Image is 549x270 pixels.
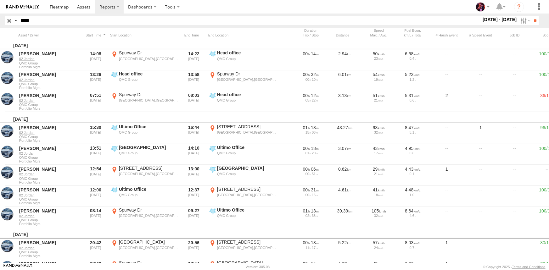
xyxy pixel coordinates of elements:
[217,98,277,102] div: QMC Group
[364,78,394,81] div: 19
[110,124,179,143] label: Click to View Event Location
[364,146,394,151] div: 43
[296,51,326,57] div: [856s] 19/08/2025 14:08 - 19/08/2025 14:22
[208,50,277,69] label: Click to View Event Location
[19,78,80,82] a: 02 Jordan
[217,130,277,135] div: [GEOGRAPHIC_DATA],[GEOGRAPHIC_DATA]
[84,33,108,37] div: Click to Sort
[182,71,206,91] div: 13:58 [DATE]
[110,165,179,185] label: Click to View Event Location
[19,103,80,107] span: QMC Group
[312,214,318,218] span: 38
[19,261,80,267] div: [PERSON_NAME]
[481,16,518,23] label: [DATE] - [DATE]
[246,265,270,269] div: Version: 305.03
[119,71,178,77] div: Head office
[329,165,361,185] div: 0.62
[19,61,80,65] span: QMC Group
[182,186,206,206] div: 12:37 [DATE]
[19,208,80,214] div: [PERSON_NAME]
[182,239,206,259] div: 20:56 [DATE]
[182,145,206,164] div: 14:10 [DATE]
[19,166,80,172] div: [PERSON_NAME]
[19,197,80,201] span: QMC Group
[1,125,14,137] a: View Asset in Asset Management
[312,151,318,155] span: 20
[217,71,277,77] div: Spurway Dr
[303,167,310,172] span: 00
[303,146,310,151] span: 00
[311,240,319,245] span: 13
[364,93,394,98] div: 51
[1,187,14,200] a: View Asset in Asset Management
[119,98,178,102] div: [GEOGRAPHIC_DATA],[GEOGRAPHIC_DATA]
[84,145,108,164] div: 13:51 [DATE]
[217,260,277,266] div: [GEOGRAPHIC_DATA]
[182,124,206,143] div: 16:44 [DATE]
[296,72,326,77] div: [1955s] 19/08/2025 13:26 - 19/08/2025 13:58
[119,124,178,129] div: Ultimo Office
[208,165,277,185] label: Click to View Event Location
[364,240,394,245] div: 57
[6,5,39,9] img: rand-logo.svg
[110,207,179,227] label: Click to View Event Location
[19,201,80,205] span: Filter Results to this Group
[398,166,428,172] div: 4.43
[329,207,361,227] div: 39.39
[296,261,326,267] div: [846s] 17/08/2025 18:40 - 17/08/2025 18:54
[329,71,361,91] div: 6.01
[296,166,326,172] div: [373s] 18/08/2025 12:54 - 18/08/2025 13:00
[312,246,318,250] span: 17
[398,187,428,193] div: 4.48
[119,186,178,192] div: Ultimo Office
[19,93,80,98] div: [PERSON_NAME]
[398,240,428,245] div: 8.03
[312,98,318,102] span: 22
[398,78,428,81] div: 1.2
[329,124,361,143] div: 43.27
[398,98,428,102] div: 0.6
[119,165,178,171] div: [STREET_ADDRESS]
[303,240,310,245] span: 00
[312,130,318,134] span: 06
[19,130,80,135] a: 02 Jordan
[217,213,277,218] div: QMC Group
[110,145,179,164] label: Click to View Event Location
[182,207,206,227] div: 09:27 [DATE]
[398,193,428,197] div: 1.0
[217,50,277,56] div: Head office
[217,186,277,192] div: [STREET_ADDRESS]
[1,93,14,105] a: View Asset in Asset Management
[110,71,179,91] label: Click to View Event Location
[398,246,428,250] div: 0.7
[311,187,319,192] span: 31
[1,51,14,63] a: View Asset in Asset Management
[19,125,80,130] div: [PERSON_NAME]
[110,239,179,259] label: Click to View Event Location
[182,165,206,185] div: 13:00 [DATE]
[217,92,277,97] div: Head office
[329,186,361,206] div: 4.61
[19,159,80,163] span: Filter Results to this Group
[208,71,277,91] label: Click to View Event Location
[398,214,428,218] div: 4.6
[364,214,394,218] div: 32
[329,50,361,69] div: 2.94
[208,186,277,206] label: Click to View Event Location
[364,246,394,250] div: 24
[19,177,80,180] span: QMC Group
[364,166,394,172] div: 29
[398,130,428,134] div: 5.1
[119,151,178,155] div: QMC Group
[296,187,326,193] div: [1867s] 18/08/2025 12:06 - 18/08/2025 12:37
[208,92,277,111] label: Click to View Event Location
[208,124,277,143] label: Click to View Event Location
[19,139,80,142] span: Filter Results to this Group
[312,193,318,197] span: 16
[110,186,179,206] label: Click to View Event Location
[303,51,310,56] span: 00
[119,92,178,97] div: Spurway Dr
[119,239,178,245] div: [GEOGRAPHIC_DATA]
[296,240,326,245] div: [825s] 17/08/2025 20:42 - 17/08/2025 20:56
[303,187,310,192] span: 00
